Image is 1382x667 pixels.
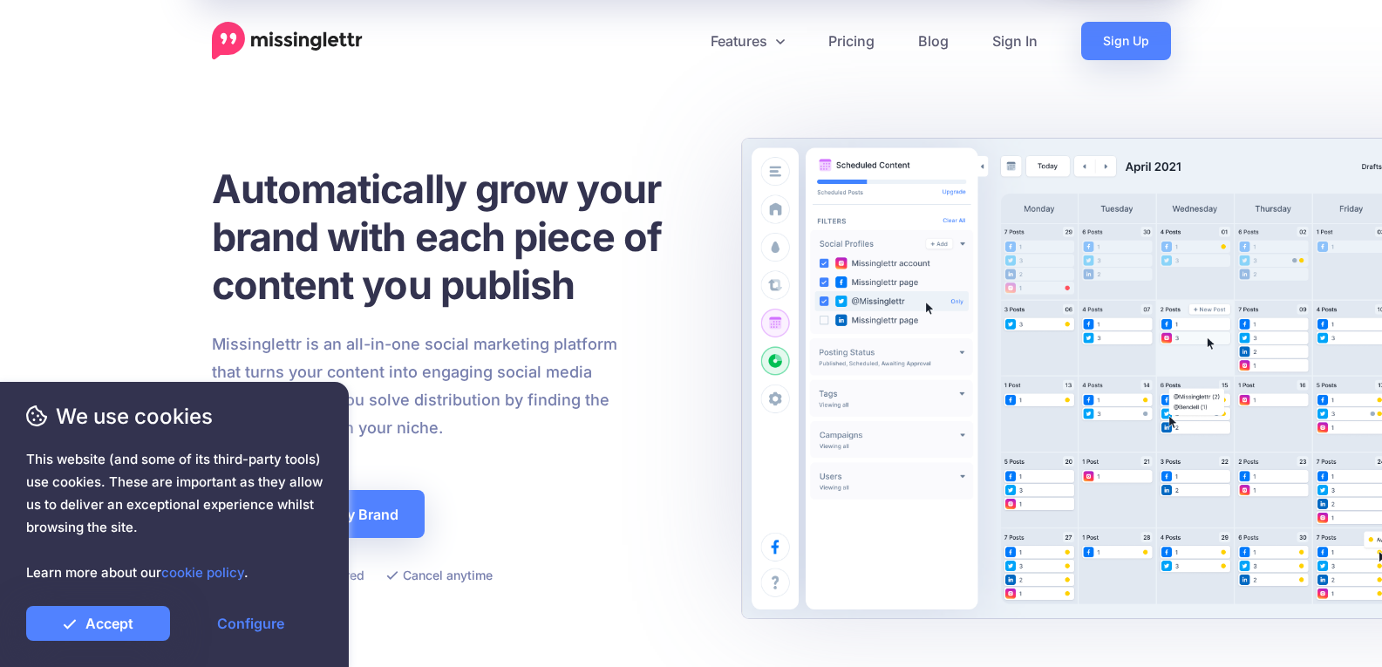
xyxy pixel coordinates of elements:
[26,606,170,641] a: Accept
[26,401,323,432] span: We use cookies
[386,564,493,586] li: Cancel anytime
[970,22,1059,60] a: Sign In
[1081,22,1171,60] a: Sign Up
[896,22,970,60] a: Blog
[689,22,807,60] a: Features
[212,330,618,442] p: Missinglettr is an all-in-one social marketing platform that turns your content into engaging soc...
[212,22,363,60] a: Home
[212,165,705,309] h1: Automatically grow your brand with each piece of content you publish
[807,22,896,60] a: Pricing
[179,606,323,641] a: Configure
[161,564,244,581] a: cookie policy
[26,448,323,584] span: This website (and some of its third-party tools) use cookies. These are important as they allow u...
